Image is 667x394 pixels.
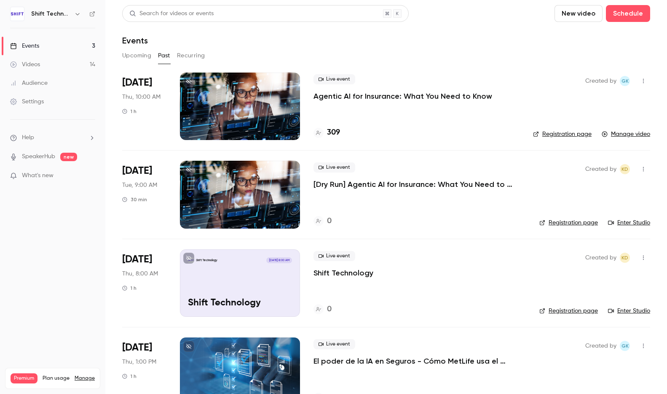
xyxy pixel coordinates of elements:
[75,375,95,382] a: Manage
[608,307,650,315] a: Enter Studio
[327,216,332,227] h4: 0
[122,49,151,62] button: Upcoming
[177,49,205,62] button: Recurring
[122,93,161,101] span: Thu, 10:00 AM
[122,35,148,46] h1: Events
[180,249,300,317] a: Shift TechnologyShift Technology[DATE] 8:00 AMShift Technology
[122,73,166,140] div: Sep 25 Thu, 10:00 AM (America/New York)
[620,253,630,263] span: Kristen DeLuca
[313,339,355,349] span: Live event
[585,164,616,174] span: Created by
[122,76,152,89] span: [DATE]
[620,76,630,86] span: Gaud KROTOFF
[313,179,526,189] a: [Dry Run] Agentic AI for Insurance: What You Need to Know
[621,164,628,174] span: KD
[122,181,157,189] span: Tue, 9:00 AM
[620,341,630,351] span: Gaud KROTOFF
[621,76,629,86] span: GK
[533,130,592,138] a: Registration page
[11,7,24,21] img: Shift Technology
[122,270,158,278] span: Thu, 8:00 AM
[585,76,616,86] span: Created by
[608,219,650,227] a: Enter Studio
[60,153,77,161] span: new
[196,258,217,262] p: Shift Technology
[122,358,156,366] span: Thu, 1:00 PM
[22,133,34,142] span: Help
[585,253,616,263] span: Created by
[85,172,95,180] iframe: Noticeable Trigger
[313,251,355,261] span: Live event
[10,60,40,69] div: Videos
[327,304,332,315] h4: 0
[122,341,152,354] span: [DATE]
[122,253,152,266] span: [DATE]
[10,97,44,106] div: Settings
[539,219,598,227] a: Registration page
[158,49,170,62] button: Past
[313,162,355,173] span: Live event
[122,161,166,228] div: Sep 23 Tue, 9:00 AM (America/New York)
[313,268,373,278] a: Shift Technology
[606,5,650,22] button: Schedule
[10,42,39,50] div: Events
[539,307,598,315] a: Registration page
[313,356,520,366] a: El poder de la IA en Seguros - Cómo MetLife usa el potencial de los datos no-estructurados
[122,249,166,317] div: Aug 14 Thu, 8:00 AM (America/New York)
[10,133,95,142] li: help-dropdown-opener
[621,341,629,351] span: GK
[554,5,603,22] button: New video
[122,164,152,178] span: [DATE]
[313,74,355,84] span: Live event
[585,341,616,351] span: Created by
[266,257,292,263] span: [DATE] 8:00 AM
[10,79,48,87] div: Audience
[22,152,55,161] a: SpeakerHub
[129,9,214,18] div: Search for videos or events
[31,10,71,18] h6: Shift Technology
[313,304,332,315] a: 0
[313,91,492,101] a: Agentic AI for Insurance: What You Need to Know
[122,196,147,203] div: 30 min
[122,285,137,291] div: 1 h
[621,253,628,263] span: KD
[22,171,54,180] span: What's new
[122,373,137,380] div: 1 h
[327,127,340,138] h4: 309
[43,375,70,382] span: Plan usage
[602,130,650,138] a: Manage video
[313,216,332,227] a: 0
[122,108,137,115] div: 1 h
[11,373,38,383] span: Premium
[620,164,630,174] span: Kristen DeLuca
[313,127,340,138] a: 309
[188,298,292,309] p: Shift Technology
